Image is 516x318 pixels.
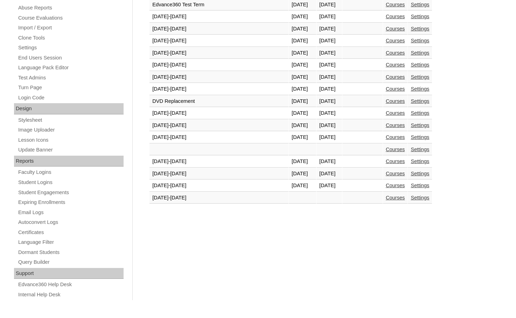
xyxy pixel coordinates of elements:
a: Clone Tools [18,34,124,42]
td: [DATE] [289,59,316,71]
a: Settings [411,98,429,104]
a: Settings [411,38,429,43]
a: Courses [386,171,405,176]
a: Courses [386,2,405,7]
td: [DATE] [316,23,342,35]
td: [DATE]-[DATE] [149,156,288,168]
td: DVD Replacement [149,96,288,107]
a: Stylesheet [18,116,124,125]
td: [DATE] [289,35,316,47]
a: Courses [386,147,405,152]
a: Courses [386,110,405,116]
a: Courses [386,14,405,19]
td: [DATE] [316,11,342,23]
a: Student Logins [18,178,124,187]
td: [DATE] [316,180,342,192]
a: Settings [411,195,429,200]
a: Settings [411,122,429,128]
a: Courses [386,38,405,43]
td: [DATE] [289,71,316,83]
a: Courses [386,195,405,200]
td: [DATE] [316,71,342,83]
div: Support [14,268,124,279]
a: Faculty Logins [18,168,124,177]
td: [DATE] [316,35,342,47]
td: [DATE] [289,180,316,192]
a: Turn Page [18,83,124,92]
a: Language Filter [18,238,124,247]
td: [DATE] [289,47,316,59]
td: [DATE] [316,83,342,95]
td: [DATE] [316,168,342,180]
td: [DATE] [316,132,342,143]
a: Courses [386,134,405,140]
a: Courses [386,74,405,80]
a: Settings [411,14,429,19]
a: Language Pack Editor [18,63,124,72]
td: [DATE] [289,11,316,23]
td: [DATE]-[DATE] [149,180,288,192]
td: [DATE] [289,120,316,132]
a: Courses [386,86,405,92]
a: Settings [411,183,429,188]
td: [DATE] [316,59,342,71]
td: [DATE] [316,47,342,59]
td: [DATE]-[DATE] [149,71,288,83]
a: Login Code [18,93,124,102]
a: Settings [411,50,429,56]
td: [DATE] [289,96,316,107]
a: Courses [386,62,405,68]
td: [DATE]-[DATE] [149,120,288,132]
a: Courses [386,158,405,164]
td: [DATE]-[DATE] [149,132,288,143]
td: [DATE] [289,107,316,119]
a: Email Logs [18,208,124,217]
a: Certificates [18,228,124,237]
td: [DATE]-[DATE] [149,83,288,95]
td: [DATE] [316,107,342,119]
a: Settings [411,147,429,152]
a: Courses [386,122,405,128]
a: Update Banner [18,146,124,154]
td: [DATE]-[DATE] [149,35,288,47]
a: Courses [386,50,405,56]
a: Settings [411,110,429,116]
a: Settings [411,2,429,7]
td: [DATE]-[DATE] [149,107,288,119]
a: Image Uploader [18,126,124,134]
a: Abuse Reports [18,3,124,12]
td: [DATE]-[DATE] [149,23,288,35]
a: Settings [411,86,429,92]
td: [DATE] [316,120,342,132]
td: [DATE]-[DATE] [149,47,288,59]
a: Edvance360 Help Desk [18,280,124,289]
td: [DATE] [289,132,316,143]
td: [DATE] [289,23,316,35]
a: Settings [18,43,124,52]
a: Test Admins [18,73,124,82]
td: [DATE] [289,83,316,95]
a: Courses [386,98,405,104]
a: Settings [411,26,429,31]
a: Course Evaluations [18,14,124,22]
td: [DATE] [289,156,316,168]
a: Settings [411,62,429,68]
a: Courses [386,26,405,31]
td: [DATE] [316,96,342,107]
td: [DATE]-[DATE] [149,168,288,180]
a: Lesson Icons [18,136,124,144]
td: [DATE] [289,168,316,180]
a: Import / Export [18,23,124,32]
a: Internal Help Desk [18,290,124,299]
a: Query Builder [18,258,124,267]
a: Autoconvert Logs [18,218,124,227]
div: Design [14,103,124,114]
a: Dormant Students [18,248,124,257]
a: Settings [411,158,429,164]
a: Settings [411,74,429,80]
td: [DATE]-[DATE] [149,59,288,71]
a: Expiring Enrollments [18,198,124,207]
a: Settings [411,171,429,176]
a: End Users Session [18,54,124,62]
a: Courses [386,183,405,188]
